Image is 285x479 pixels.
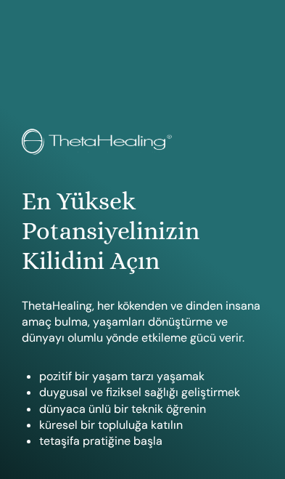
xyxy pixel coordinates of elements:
[39,433,263,449] li: tetaşifa pratiğine başla
[39,417,263,433] li: küresel bir topluluğa katılın
[22,187,263,275] h1: En Yüksek Potansiyelinizin Kilidini Açın
[39,385,263,400] li: duygusal ve fiziksel sağlığı geliştirmek
[22,298,263,347] p: ThetaHealing, her kökenden ve dinden insana amaç bulma, yaşamları dönüştürme ve dünyayı olumlu yö...
[39,369,263,385] li: pozitif bir yaşam tarzı yaşamak
[39,401,263,417] li: dünyaca ünlü bir teknik öğrenin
